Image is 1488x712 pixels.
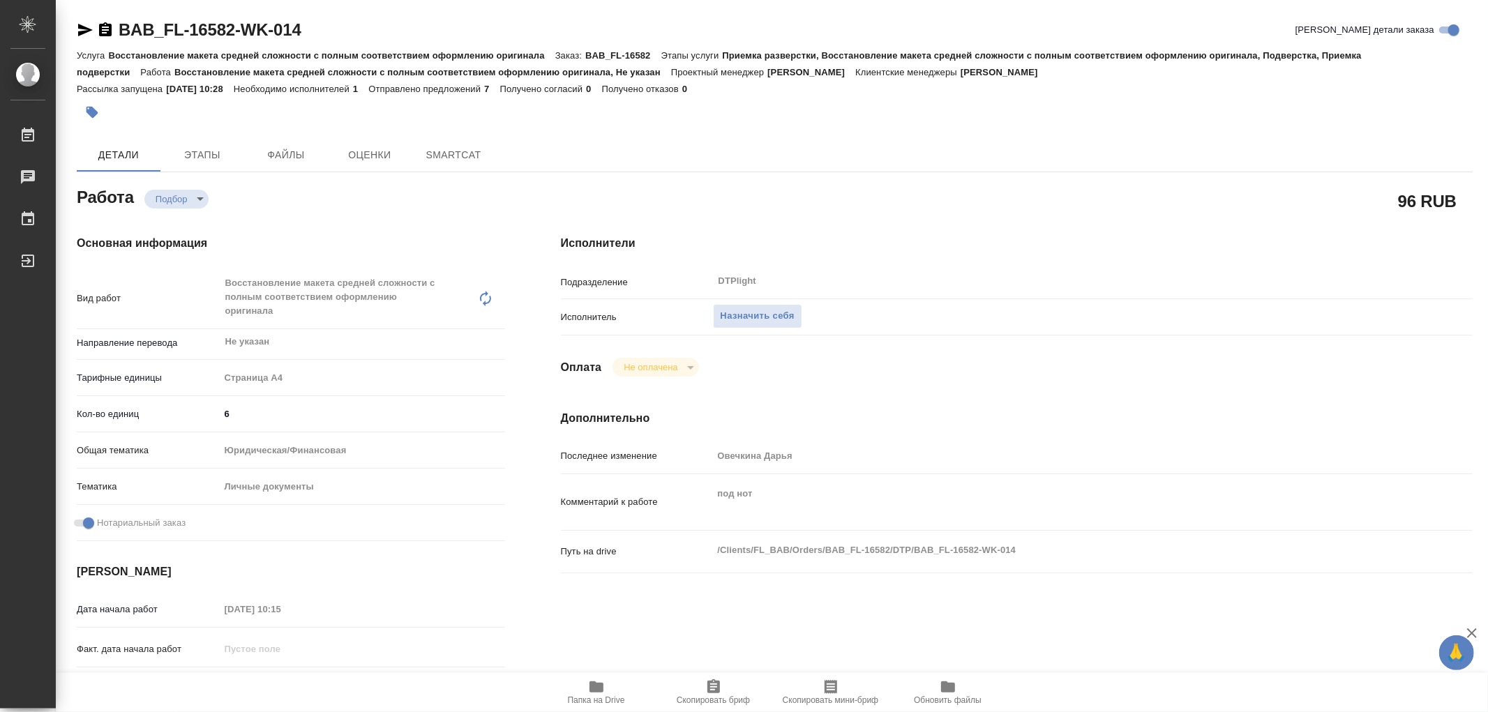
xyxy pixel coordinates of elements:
[77,97,107,128] button: Добавить тэг
[108,50,555,61] p: Восстановление макета средней сложности с полным соответствием оформлению оригинала
[568,695,625,705] span: Папка на Drive
[77,50,1362,77] p: Приемка разверстки, Восстановление макета средней сложности с полным соответствием оформлению ори...
[77,444,220,457] p: Общая тематика
[671,67,767,77] p: Проектный менеджер
[561,410,1473,427] h4: Дополнительно
[661,50,723,61] p: Этапы услуги
[220,639,342,659] input: Пустое поле
[77,235,505,252] h4: Основная информация
[961,67,1049,77] p: [PERSON_NAME]
[677,695,750,705] span: Скопировать бриф
[85,146,152,164] span: Детали
[220,366,505,390] div: Страница А4
[77,336,220,350] p: Направление перевода
[586,84,601,94] p: 0
[767,67,855,77] p: [PERSON_NAME]
[772,673,889,712] button: Скопировать мини-бриф
[1445,638,1468,667] span: 🙏
[119,20,301,39] a: BAB_FL-16582-WK-014
[500,84,587,94] p: Получено согласий
[77,291,220,305] p: Вид работ
[174,67,671,77] p: Восстановление макета средней сложности с полным соответствием оформлению оригинала, Не указан
[97,22,114,38] button: Скопировать ссылку
[1398,189,1457,213] h2: 96 RUB
[561,275,713,289] p: Подразделение
[889,673,1007,712] button: Обновить файлы
[353,84,368,94] p: 1
[561,310,713,324] p: Исполнитель
[1439,635,1474,670] button: 🙏
[682,84,698,94] p: 0
[151,193,192,205] button: Подбор
[613,358,698,377] div: Подбор
[220,404,505,424] input: ✎ Введи что-нибудь
[234,84,353,94] p: Необходимо исполнителей
[555,50,585,61] p: Заказ:
[97,516,186,530] span: Нотариальный заказ
[166,84,234,94] p: [DATE] 10:28
[336,146,403,164] span: Оценки
[538,673,655,712] button: Папка на Drive
[713,304,802,328] button: Назначить себя
[721,308,795,324] span: Назначить себя
[655,673,772,712] button: Скопировать бриф
[368,84,484,94] p: Отправлено предложений
[144,190,209,209] div: Подбор
[77,22,93,38] button: Скопировать ссылку для ЯМессенджера
[77,603,220,616] p: Дата начала работ
[169,146,236,164] span: Этапы
[220,439,505,462] div: Юридическая/Финансовая
[561,495,713,509] p: Комментарий к работе
[77,407,220,421] p: Кол-во единиц
[1295,23,1434,37] span: [PERSON_NAME] детали заказа
[77,480,220,494] p: Тематика
[561,359,602,376] h4: Оплата
[561,545,713,559] p: Путь на drive
[220,475,505,499] div: Личные документы
[253,146,320,164] span: Файлы
[561,449,713,463] p: Последнее изменение
[140,67,174,77] p: Работа
[77,183,134,209] h2: Работа
[713,538,1397,562] textarea: /Clients/FL_BAB/Orders/BAB_FL-16582/DTP/BAB_FL-16582-WK-014
[484,84,499,94] p: 7
[914,695,982,705] span: Обновить файлы
[713,482,1397,520] textarea: под нот
[77,50,108,61] p: Услуга
[561,235,1473,252] h4: Исполнители
[783,695,878,705] span: Скопировать мини-бриф
[713,446,1397,466] input: Пустое поле
[619,361,682,373] button: Не оплачена
[77,563,505,580] h4: [PERSON_NAME]
[420,146,487,164] span: SmartCat
[220,599,342,619] input: Пустое поле
[77,84,166,94] p: Рассылка запущена
[855,67,961,77] p: Клиентские менеджеры
[77,642,220,656] p: Факт. дата начала работ
[602,84,682,94] p: Получено отказов
[77,371,220,385] p: Тарифные единицы
[585,50,661,61] p: BAB_FL-16582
